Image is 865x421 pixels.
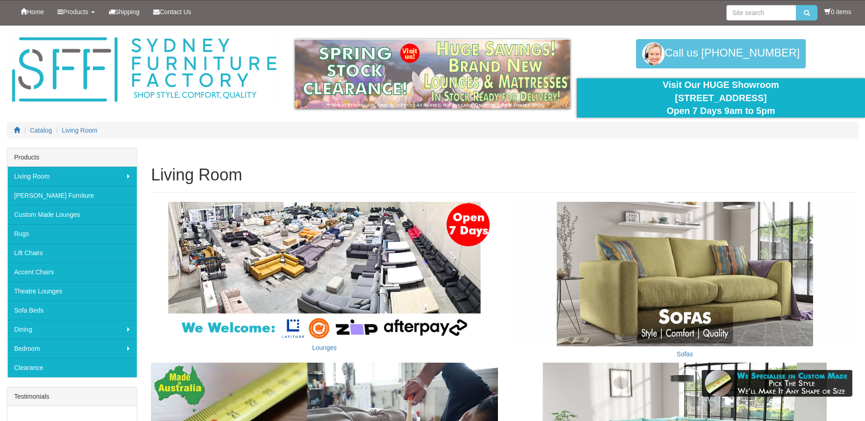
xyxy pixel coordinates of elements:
a: Living Room [7,167,137,186]
a: Catalog [30,127,52,134]
a: [PERSON_NAME] Furniture [7,186,137,205]
div: Visit Our HUGE Showroom [STREET_ADDRESS] Open 7 Days 9am to 5pm [584,78,858,118]
img: Sydney Furniture Factory [7,35,281,105]
a: Dining [7,320,137,339]
div: Products [7,148,137,167]
a: Clearance [7,358,137,377]
a: Lift Chairs [7,243,137,262]
img: spring-sale.gif [295,39,570,108]
a: Home [14,0,51,23]
span: Home [27,8,44,15]
a: Living Room [62,127,98,134]
a: Lounges [312,344,337,351]
span: Shipping [115,8,140,15]
a: Custom Made Lounges [7,205,137,224]
a: Sofas [677,350,693,358]
span: Products [63,8,88,15]
span: Contact Us [160,8,191,15]
a: Sofa Beds [7,301,137,320]
img: Sofas [512,202,858,346]
a: Contact Us [146,0,198,23]
h1: Living Room [151,166,858,184]
a: Accent Chairs [7,262,137,282]
a: Bedroom [7,339,137,358]
div: Testimonials [7,387,137,406]
a: Rugs [7,224,137,243]
a: Shipping [102,0,147,23]
a: Products [51,0,101,23]
input: Site search [726,5,796,21]
a: Theatre Lounges [7,282,137,301]
li: 0 items [824,7,851,16]
img: Lounges [151,202,497,340]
